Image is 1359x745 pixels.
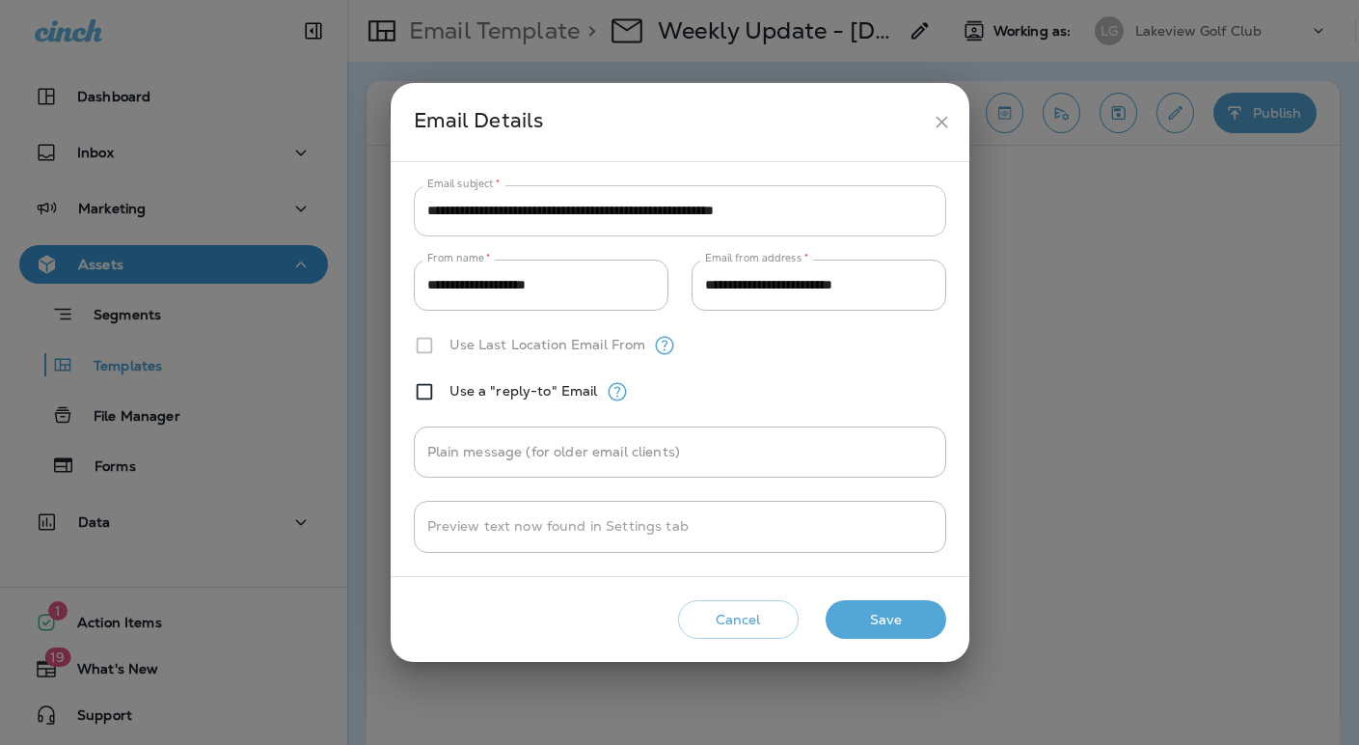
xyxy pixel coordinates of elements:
[705,251,808,265] label: Email from address
[924,104,960,140] button: close
[427,177,501,191] label: Email subject
[414,104,924,140] div: Email Details
[427,251,491,265] label: From name
[826,600,946,640] button: Save
[678,600,799,640] button: Cancel
[449,383,598,399] label: Use a "reply-to" Email
[449,337,646,352] label: Use Last Location Email From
